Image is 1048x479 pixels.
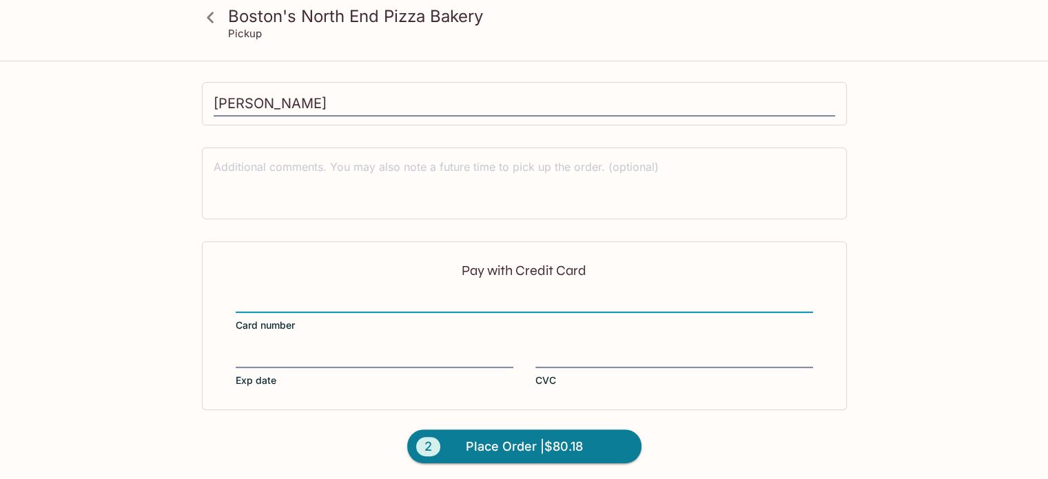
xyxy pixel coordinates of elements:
[535,350,813,365] iframe: Secure CVC input frame
[236,318,295,332] span: Card number
[214,91,835,117] input: Enter first and last name
[416,437,440,456] span: 2
[228,27,262,40] p: Pickup
[407,429,641,464] button: 2Place Order |$80.18
[228,6,844,27] h3: Boston's North End Pizza Bakery
[236,350,513,365] iframe: Secure expiration date input frame
[236,374,276,387] span: Exp date
[466,436,583,458] span: Place Order | $80.18
[236,295,813,310] iframe: Secure card number input frame
[535,374,556,387] span: CVC
[236,264,813,277] p: Pay with Credit Card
